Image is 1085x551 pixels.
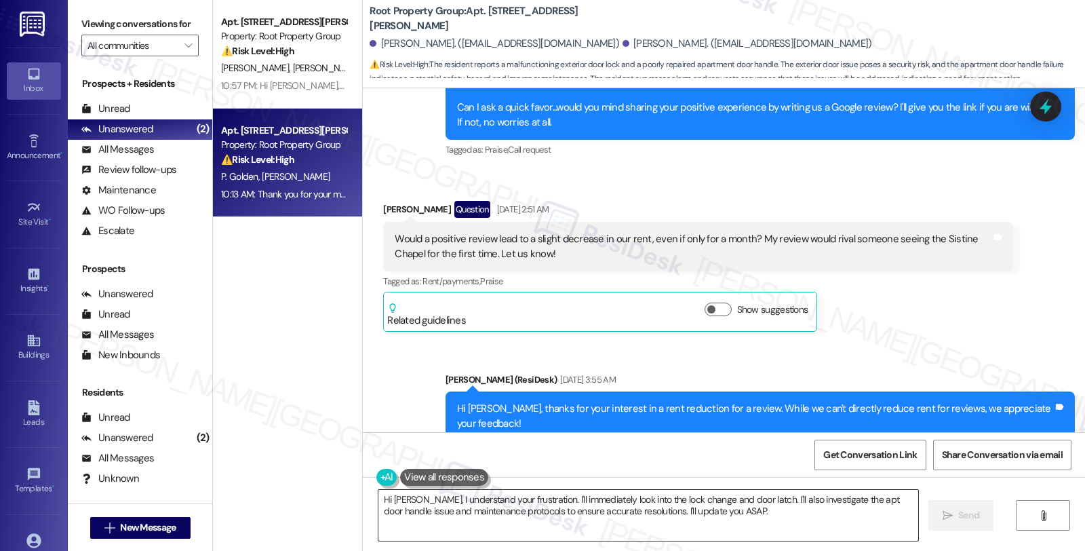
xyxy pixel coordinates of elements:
span: • [52,482,54,491]
div: Maintenance [81,183,156,197]
img: ResiDesk Logo [20,12,47,37]
a: Inbox [7,62,61,99]
div: Property: Root Property Group [221,138,347,152]
div: (2) [193,119,213,140]
div: Unanswered [81,431,153,445]
a: Site Visit • [7,196,61,233]
label: Show suggestions [737,303,808,317]
span: [PERSON_NAME] [262,170,330,183]
input: All communities [87,35,177,56]
div: Tagged as: [446,140,1075,159]
span: Praise [480,275,502,287]
div: Prospects [68,262,212,276]
i:  [184,40,192,51]
button: New Message [90,517,191,539]
div: Tagged as: [383,271,1012,291]
div: Review follow-ups [81,163,176,177]
strong: ⚠️ Risk Level: High [221,45,294,57]
span: [PERSON_NAME] [293,62,361,74]
div: Residents [68,385,212,400]
div: Hi [PERSON_NAME], thanks for your interest in a rent reduction for a review. While we can't direc... [457,402,1053,431]
strong: ⚠️ Risk Level: High [221,153,294,166]
a: Leads [7,396,61,433]
div: All Messages [81,142,154,157]
div: All Messages [81,451,154,465]
div: All Messages [81,328,154,342]
i:  [1038,510,1048,521]
div: Related guidelines [387,303,466,328]
div: Unanswered [81,287,153,301]
div: Unknown [81,472,139,486]
div: Escalate [81,224,134,238]
textarea: Hi [PERSON_NAME], I understand your frustration. I'll immediately look into the lock change and d... [378,490,918,541]
div: (2) [193,427,213,449]
div: Unread [81,307,130,322]
div: [DATE] 3:55 AM [557,373,616,387]
button: Send [928,500,994,531]
div: 10:13 AM: Thank you for your message. Our offices are currently closed, but we will contact you w... [221,188,1017,200]
label: Viewing conversations for [81,14,199,35]
div: Unread [81,411,130,425]
span: P. Golden [221,170,262,183]
div: [PERSON_NAME]. ([EMAIL_ADDRESS][DOMAIN_NAME]) [623,37,872,51]
a: Buildings [7,329,61,366]
div: Apt. [STREET_ADDRESS][PERSON_NAME] [221,123,347,138]
span: • [49,215,51,225]
div: Would a positive review lead to a slight decrease in our rent, even if only for a month? My revie... [395,232,991,261]
span: [PERSON_NAME] [221,62,293,74]
div: Unanswered [81,122,153,136]
span: : The resident reports a malfunctioning exterior door lock and a poorly repaired apartment door h... [370,58,1085,87]
div: [DATE] 2:51 AM [494,202,549,216]
span: Praise , [485,144,508,155]
div: Unread [81,102,130,116]
span: • [47,282,49,291]
i:  [943,510,953,521]
div: New Inbounds [81,348,160,362]
strong: ⚠️ Risk Level: High [370,59,428,70]
span: Share Conversation via email [942,448,1063,462]
div: [PERSON_NAME]. ([EMAIL_ADDRESS][DOMAIN_NAME]) [370,37,619,51]
button: Get Conversation Link [814,440,926,470]
span: Send [958,508,979,522]
span: Call request [508,144,551,155]
a: Insights • [7,263,61,299]
a: Templates • [7,463,61,499]
div: [PERSON_NAME] (ResiDesk) [446,373,1075,392]
div: WO Follow-ups [81,204,165,218]
div: Property: Root Property Group [221,29,347,43]
span: • [60,149,62,158]
span: Rent/payments , [422,275,480,287]
div: Prospects + Residents [68,77,212,91]
div: Question [454,201,490,218]
div: Hi [PERSON_NAME], thanks for confirming! Glad to hear everything was completed to your satisfacti... [457,57,1053,130]
button: Share Conversation via email [933,440,1071,470]
div: Apt. [STREET_ADDRESS][PERSON_NAME] [221,15,347,29]
b: Root Property Group: Apt. [STREET_ADDRESS][PERSON_NAME] [370,4,641,33]
span: New Message [120,520,176,535]
div: [PERSON_NAME] [383,201,1012,223]
span: Get Conversation Link [823,448,917,462]
i:  [104,522,115,533]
